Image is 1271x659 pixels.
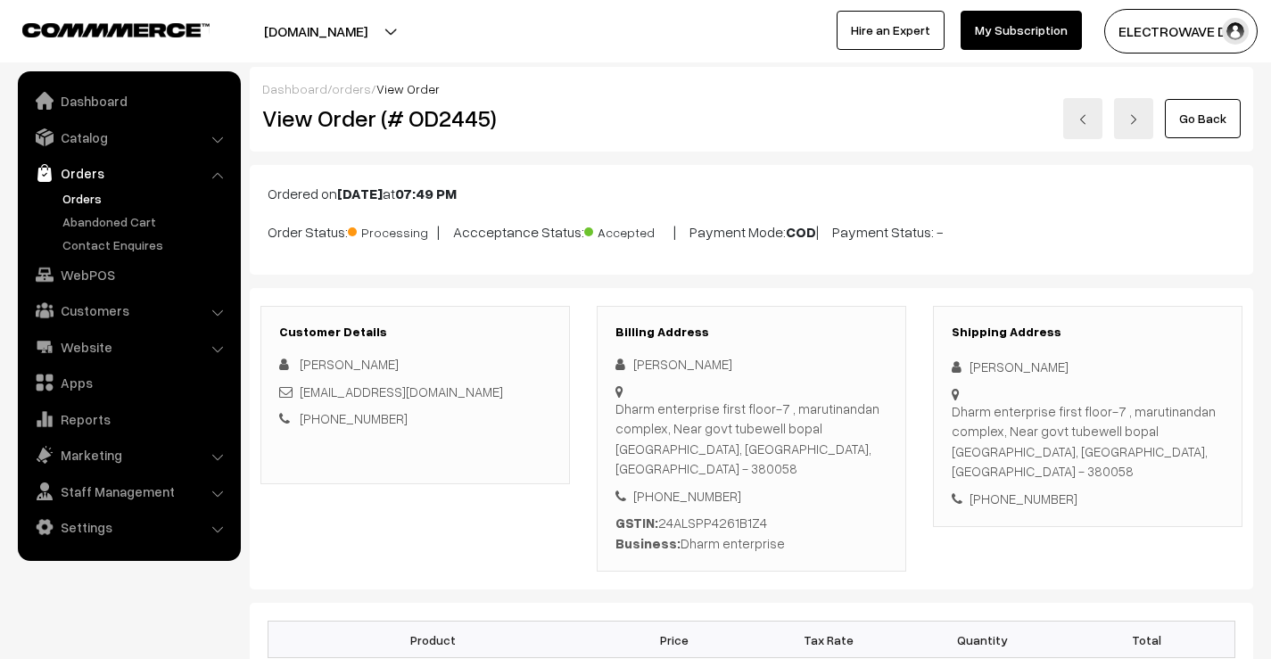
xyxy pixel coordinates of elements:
a: Orders [22,157,235,189]
a: [EMAIL_ADDRESS][DOMAIN_NAME] [300,383,503,400]
a: Catalog [22,121,235,153]
b: Business: [615,535,681,551]
div: [PHONE_NUMBER] [952,489,1224,509]
a: Abandoned Cart [58,212,235,231]
a: Dashboard [22,85,235,117]
a: WebPOS [22,259,235,291]
div: [PERSON_NAME] [615,354,887,375]
a: Contact Enquires [58,235,235,254]
a: Settings [22,511,235,543]
div: [PERSON_NAME] [952,357,1224,377]
th: Tax Rate [751,622,904,658]
b: COD [786,223,816,241]
b: GSTIN: [615,515,658,531]
a: Hire an Expert [837,11,945,50]
th: Quantity [905,622,1059,658]
a: My Subscription [961,11,1082,50]
button: [DOMAIN_NAME] [202,9,430,54]
h2: View Order (# OD2445) [262,104,571,132]
a: Website [22,331,235,363]
a: Go Back [1165,99,1241,138]
span: View Order [376,81,440,96]
img: user [1222,18,1249,45]
img: COMMMERCE [22,23,210,37]
b: [DATE] [337,185,383,202]
img: right-arrow.png [1128,114,1139,125]
a: orders [332,81,371,96]
a: [PHONE_NUMBER] [300,410,408,426]
button: ELECTROWAVE DE… [1104,9,1258,54]
h3: Shipping Address [952,325,1224,340]
b: 07:49 PM [395,185,457,202]
div: Dharm enterprise first floor-7 , marutinandan complex, Near govt tubewell bopal [GEOGRAPHIC_DATA]... [615,399,887,479]
a: Customers [22,294,235,326]
a: Orders [58,189,235,208]
p: Ordered on at [268,183,1235,204]
img: left-arrow.png [1077,114,1088,125]
a: Reports [22,403,235,435]
div: / / [262,79,1241,98]
p: Order Status: | Accceptance Status: | Payment Mode: | Payment Status: - [268,218,1235,243]
a: Apps [22,367,235,399]
span: Processing [348,218,437,242]
th: Total [1059,622,1234,658]
a: Staff Management [22,475,235,507]
h3: Billing Address [615,325,887,340]
span: Accepted [584,218,673,242]
span: [PERSON_NAME] [300,356,399,372]
a: Marketing [22,439,235,471]
div: Dharm enterprise first floor-7 , marutinandan complex, Near govt tubewell bopal [GEOGRAPHIC_DATA]... [952,401,1224,482]
div: [PHONE_NUMBER] [615,486,887,507]
th: Product [268,622,598,658]
div: 24ALSPP4261B1Z4 Dharm enterprise [615,513,887,553]
a: Dashboard [262,81,327,96]
h3: Customer Details [279,325,551,340]
th: Price [598,622,751,658]
a: COMMMERCE [22,18,178,39]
